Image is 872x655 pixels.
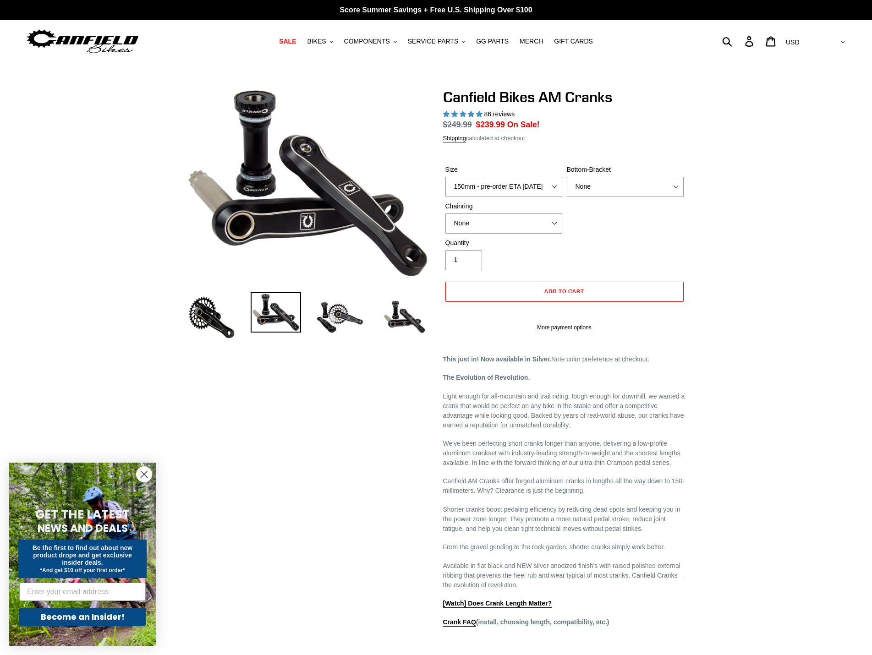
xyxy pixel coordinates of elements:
span: NEWS AND DEALS [38,521,128,535]
label: Bottom-Bracket [567,165,684,175]
span: MERCH [520,38,543,45]
button: SERVICE PARTS [403,35,470,48]
span: *And get $10 off your first order* [40,567,125,573]
label: Size [445,165,562,175]
img: Load image into Gallery viewer, CANFIELD-AM_DH-CRANKS [379,292,429,343]
p: Shorter cranks boost pedaling efficiency by reducing dead spots and keeping you in the power zone... [443,505,686,534]
a: [Watch] Does Crank Length Matter? [443,600,552,608]
span: Add to cart [544,288,584,295]
label: Quantity [445,238,562,248]
strong: The Evolution of Revolution. [443,374,530,381]
span: 86 reviews [484,110,515,118]
span: GIFT CARDS [554,38,593,45]
span: SERVICE PARTS [408,38,458,45]
p: Light enough for all-mountain and trail riding, tough enough for downhill, we wanted a crank that... [443,392,686,430]
span: Be the first to find out about new product drops and get exclusive insider deals. [33,544,133,566]
span: 4.97 stars [443,110,484,118]
p: Canfield AM Cranks offer forged aluminum cranks in lengths all the way down to 150-millimeters. W... [443,476,686,496]
label: Chainring [445,202,562,211]
s: $249.99 [443,120,472,129]
img: Load image into Gallery viewer, Canfield Bikes AM Cranks [315,292,365,343]
img: Canfield Bikes [25,27,140,56]
span: GET THE LATEST [35,506,130,523]
h1: Canfield Bikes AM Cranks [443,88,686,106]
button: BIKES [302,35,337,48]
img: Load image into Gallery viewer, Canfield Cranks [251,292,301,333]
a: Shipping [443,135,466,142]
a: More payment options [445,323,684,332]
span: SALE [279,38,296,45]
p: From the gravel grinding to the rock garden, shorter cranks simply work better. [443,542,686,552]
input: Enter your email address [19,583,146,601]
strong: (install, choosing length, compatibility, etc.) [443,618,609,627]
button: Become an Insider! [19,608,146,626]
p: Note color preference at checkout. [443,355,686,364]
a: MERCH [515,35,548,48]
a: GG PARTS [472,35,513,48]
div: calculated at checkout. [443,134,686,143]
span: $239.99 [476,120,505,129]
span: BIKES [307,38,326,45]
input: Search [727,31,751,51]
span: COMPONENTS [344,38,390,45]
button: Close dialog [136,466,152,482]
a: Crank FAQ [443,618,476,627]
a: SALE [274,35,301,48]
img: Load image into Gallery viewer, Canfield Bikes AM Cranks [186,292,237,343]
span: GG PARTS [476,38,509,45]
a: GIFT CARDS [549,35,598,48]
button: COMPONENTS [340,35,401,48]
p: Available in flat black and NEW silver anodized finish's with raised polished external ribbing th... [443,561,686,590]
button: Add to cart [445,282,684,302]
strong: This just in! Now available in Silver. [443,355,552,363]
span: On Sale! [507,119,540,131]
p: We've been perfecting short cranks longer than anyone, delivering a low-profile aluminum crankset... [443,439,686,468]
